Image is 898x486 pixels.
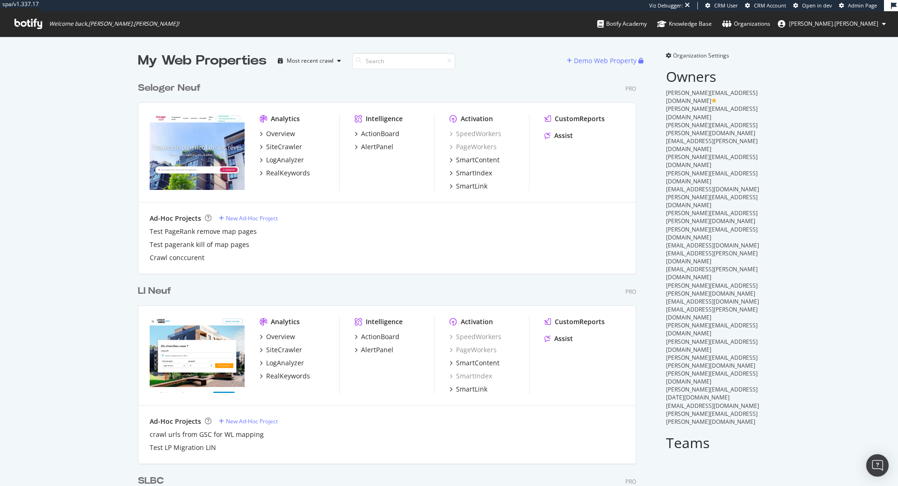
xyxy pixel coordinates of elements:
h2: Teams [666,435,760,450]
a: SiteCrawler [260,142,302,152]
span: [PERSON_NAME][EMAIL_ADDRESS][DOMAIN_NAME] [666,153,758,169]
span: [EMAIL_ADDRESS][PERSON_NAME][DOMAIN_NAME] [666,265,758,281]
div: SmartIndex [456,168,492,178]
a: CustomReports [544,114,605,123]
a: CustomReports [544,317,605,326]
a: CRM Account [745,2,786,9]
span: [PERSON_NAME][EMAIL_ADDRESS][DOMAIN_NAME] [666,169,758,185]
div: Intelligence [366,114,403,123]
div: Analytics [271,317,300,326]
div: ActionBoard [361,332,399,341]
span: benjamin.bussiere [789,20,878,28]
div: Ad-Hoc Projects [150,417,201,426]
div: New Ad-Hoc Project [226,214,278,222]
a: Open in dev [793,2,832,9]
span: [PERSON_NAME][EMAIL_ADDRESS][PERSON_NAME][DOMAIN_NAME] [666,209,758,225]
div: LogAnalyzer [266,155,304,165]
div: Seloger Neuf [138,81,201,95]
div: Activation [461,114,493,123]
a: Seloger Neuf [138,81,204,95]
span: Organization Settings [673,51,729,59]
a: SmartLink [449,384,487,394]
span: [PERSON_NAME][EMAIL_ADDRESS][DOMAIN_NAME] [666,193,758,209]
span: Admin Page [848,2,877,9]
span: [EMAIL_ADDRESS][DOMAIN_NAME] [666,241,759,249]
div: AlertPanel [361,142,393,152]
div: Pro [625,478,636,486]
div: crawl urls from GSC for WL mapping [150,430,264,439]
span: [PERSON_NAME][EMAIL_ADDRESS][PERSON_NAME][DOMAIN_NAME] [666,354,758,370]
div: Overview [266,332,295,341]
div: Assist [554,334,573,343]
a: Test PageRank remove map pages [150,227,257,236]
div: LI Neuf [138,284,171,298]
div: Activation [461,317,493,326]
a: SmartIndex [449,371,492,381]
div: AlertPanel [361,345,393,355]
a: Test pagerank kill of map pages [150,240,249,249]
span: [PERSON_NAME][EMAIL_ADDRESS][DATE][DOMAIN_NAME] [666,385,758,401]
a: SiteCrawler [260,345,302,355]
span: [EMAIL_ADDRESS][DOMAIN_NAME] [666,402,759,410]
div: Assist [554,131,573,140]
a: AlertPanel [355,345,393,355]
span: [EMAIL_ADDRESS][DOMAIN_NAME] [666,297,759,305]
a: Overview [260,332,295,341]
div: New Ad-Hoc Project [226,417,278,425]
span: [EMAIL_ADDRESS][PERSON_NAME][DOMAIN_NAME] [666,249,758,265]
a: Test LP Migration LIN [150,443,216,452]
a: LI Neuf [138,284,175,298]
div: Open Intercom Messenger [866,454,889,477]
a: ActionBoard [355,129,399,138]
div: SiteCrawler [266,142,302,152]
button: Most recent crawl [274,53,345,68]
a: Overview [260,129,295,138]
a: PageWorkers [449,345,497,355]
div: Botify Academy [597,19,647,29]
span: [EMAIL_ADDRESS][PERSON_NAME][DOMAIN_NAME] [666,305,758,321]
a: PageWorkers [449,142,497,152]
img: selogerneuf.com [150,114,245,190]
div: RealKeywords [266,371,310,381]
a: Admin Page [839,2,877,9]
span: [PERSON_NAME][EMAIL_ADDRESS][DOMAIN_NAME] [666,89,758,105]
a: AlertPanel [355,142,393,152]
div: Intelligence [366,317,403,326]
a: Crawl conccurent [150,253,204,262]
div: Ad-Hoc Projects [150,214,201,223]
span: [EMAIL_ADDRESS][PERSON_NAME][DOMAIN_NAME] [666,137,758,153]
div: SmartLink [456,181,487,191]
div: Demo Web Property [574,56,637,65]
a: LogAnalyzer [260,155,304,165]
span: CRM User [714,2,738,9]
div: SmartContent [456,155,500,165]
a: Assist [544,131,573,140]
div: Analytics [271,114,300,123]
a: New Ad-Hoc Project [219,417,278,425]
a: Botify Academy [597,11,647,36]
div: CustomReports [555,317,605,326]
div: My Web Properties [138,51,267,70]
span: [PERSON_NAME][EMAIL_ADDRESS][PERSON_NAME][DOMAIN_NAME] [666,282,758,297]
span: [PERSON_NAME][EMAIL_ADDRESS][DOMAIN_NAME] [666,225,758,241]
a: SpeedWorkers [449,129,501,138]
span: [PERSON_NAME][EMAIL_ADDRESS][DOMAIN_NAME] [666,321,758,337]
div: LogAnalyzer [266,358,304,368]
div: Pro [625,85,636,93]
button: [PERSON_NAME].[PERSON_NAME] [770,16,893,31]
a: CRM User [705,2,738,9]
div: Pro [625,288,636,296]
input: Search [352,53,455,69]
span: [PERSON_NAME][EMAIL_ADDRESS][DOMAIN_NAME] [666,370,758,385]
div: Overview [266,129,295,138]
div: Most recent crawl [287,58,333,64]
span: CRM Account [754,2,786,9]
a: SpeedWorkers [449,332,501,341]
div: ActionBoard [361,129,399,138]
